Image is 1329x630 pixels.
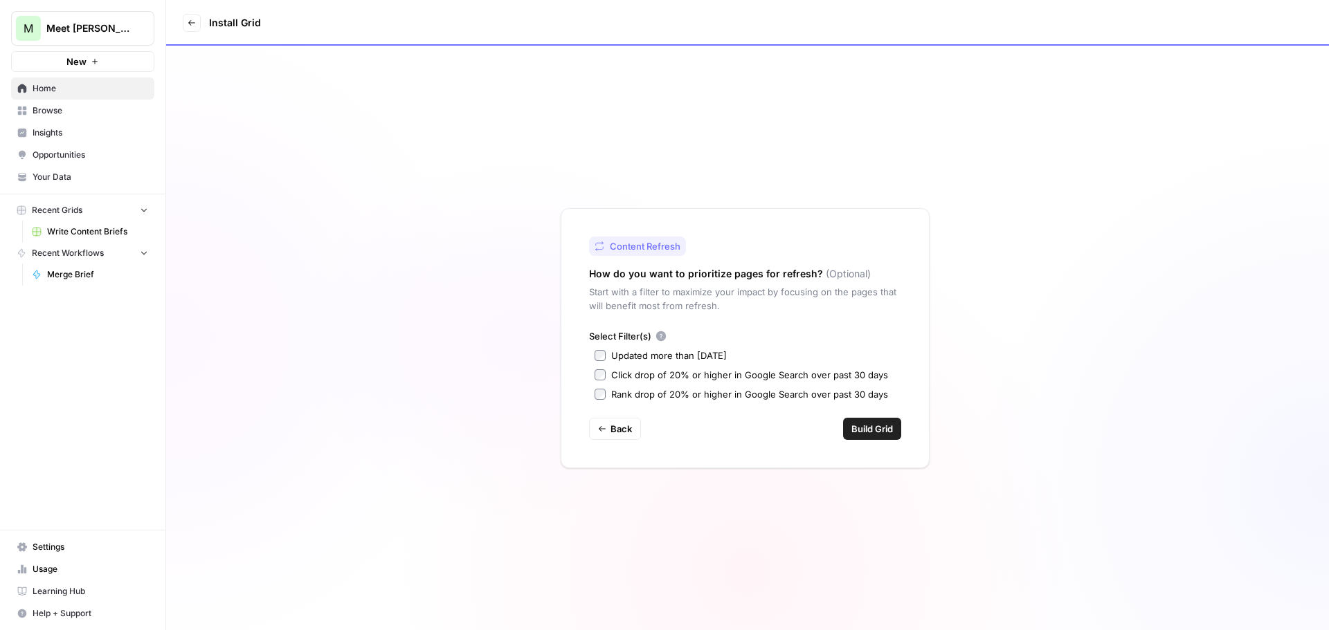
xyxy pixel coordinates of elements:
span: Write Content Briefs [47,225,148,238]
span: Select Filter(s) [589,329,651,343]
button: Build Grid [843,418,901,440]
span: Meet [PERSON_NAME] [46,21,130,35]
button: New [11,51,154,72]
button: Workspace: Meet Alfred SEO [11,11,154,46]
a: Write Content Briefs [26,221,154,243]
h3: Install Grid [209,16,261,30]
a: Merge Brief [26,263,154,286]
a: Opportunities [11,144,154,166]
a: Home [11,77,154,100]
span: Recent Grids [32,204,82,216]
a: Browse [11,100,154,122]
span: M [24,20,33,37]
a: Your Data [11,166,154,188]
div: Rank drop of 20% or higher in Google Search over past 30 days [611,387,888,401]
button: Back [589,418,641,440]
span: Build Grid [851,422,893,436]
button: Recent Workflows [11,243,154,263]
p: Start with a filter to maximize your impact by focusing on the pages that will benefit most from ... [589,285,901,313]
span: New [66,55,87,68]
input: Updated more than [DATE] [595,350,606,361]
span: Opportunities [33,149,148,161]
button: Help + Support [11,602,154,624]
a: Learning Hub [11,580,154,602]
span: Insights [33,127,148,139]
span: Content Refresh [610,239,680,253]
span: Your Data [33,171,148,183]
div: Click drop of 20% or higher in Google Search over past 30 days [611,368,888,382]
span: Learning Hub [33,585,148,597]
span: Help + Support [33,607,148,620]
input: Rank drop of 20% or higher in Google Search over past 30 days [595,389,606,400]
h2: How do you want to prioritize pages for refresh? [589,267,823,281]
span: Recent Workflows [32,247,104,259]
a: Usage [11,558,154,580]
span: Browse [33,104,148,117]
span: Merge Brief [47,268,148,281]
input: Click drop of 20% or higher in Google Search over past 30 days [595,369,606,380]
span: Usage [33,563,148,575]
button: Recent Grids [11,200,154,221]
div: Updated more than [DATE] [611,349,727,362]
a: Insights [11,122,154,144]
span: Back [611,422,632,436]
span: Home [33,82,148,95]
span: (Optional) [826,267,871,281]
span: Settings [33,541,148,553]
a: Settings [11,536,154,558]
